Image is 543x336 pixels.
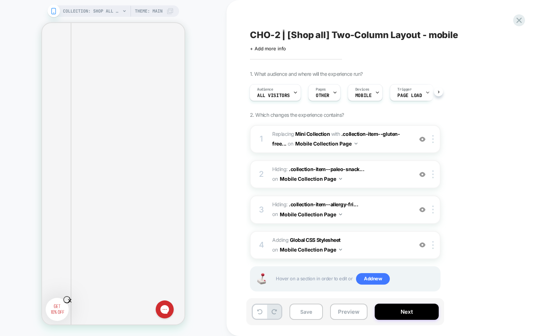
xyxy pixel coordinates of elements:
[331,131,340,137] span: WITH
[288,139,293,148] span: on
[397,93,422,98] span: Page Load
[258,203,265,217] div: 3
[432,241,434,249] img: close
[375,304,439,320] button: Next
[316,93,329,98] span: OTHER
[280,209,342,220] button: Mobile Collection Page
[135,5,163,17] span: Theme: MAIN
[250,29,458,40] span: CHO-2 | [Shop all] Two-Column Layout - mobile
[419,136,425,142] img: crossed eye
[257,93,290,98] span: All Visitors
[432,170,434,178] img: close
[110,275,135,298] iframe: Gorgias live chat messenger
[250,112,344,118] span: 2. Which changes the experience contains?
[339,178,342,180] img: down arrow
[276,273,436,285] span: Hover on a section in order to edit or
[4,275,27,298] div: Open Form
[250,46,286,51] span: + Add more info
[280,244,342,255] button: Mobile Collection Page
[258,167,265,181] div: 2
[432,206,434,213] img: close
[63,5,120,17] span: COLLECTION: Shop All Products (Category)
[355,143,357,144] img: down arrow
[432,135,434,143] img: close
[419,242,425,248] img: crossed eye
[295,131,330,137] b: Mini Collection
[272,235,409,255] span: Adding
[289,166,364,172] span: .collection-item--paleo-snack...
[419,207,425,213] img: crossed eye
[21,273,28,280] button: Close teaser
[339,213,342,215] img: down arrow
[258,132,265,146] div: 1
[339,249,342,250] img: down arrow
[254,273,269,284] img: Joystick
[316,87,326,92] span: Pages
[356,273,390,285] span: Add new
[250,71,362,77] span: 1. What audience and where will the experience run?
[272,174,278,183] span: on
[289,304,323,320] button: Save
[397,87,411,92] span: Trigger
[355,87,369,92] span: Devices
[272,131,330,137] span: Replacing
[355,93,371,98] span: MOBILE
[258,238,265,252] div: 4
[272,200,409,219] span: Hiding :
[419,171,425,178] img: crossed eye
[272,245,278,254] span: on
[290,237,341,243] b: Global CSS Stylesheet
[330,304,368,320] button: Preview
[280,174,342,184] button: Mobile Collection Page
[295,138,357,149] button: Mobile Collection Page
[272,165,409,184] span: Hiding :
[289,201,358,207] span: .collection-item--allergy-fri...
[272,210,278,218] span: on
[257,87,273,92] span: Audience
